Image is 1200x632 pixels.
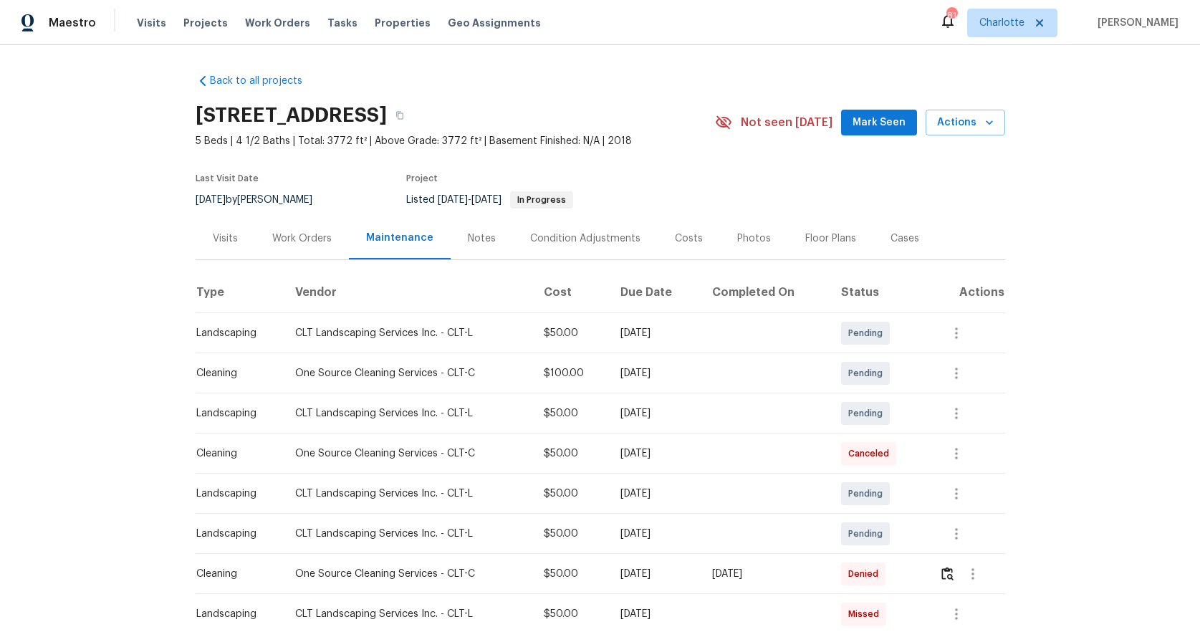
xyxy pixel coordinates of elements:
[295,527,520,541] div: CLT Landscaping Services Inc. - CLT-L
[438,195,468,205] span: [DATE]
[946,9,956,23] div: 81
[512,196,572,204] span: In Progress
[196,273,284,313] th: Type
[620,366,688,380] div: [DATE]
[1092,16,1179,30] span: [PERSON_NAME]
[366,231,433,245] div: Maintenance
[196,527,273,541] div: Landscaping
[620,406,688,421] div: [DATE]
[841,110,917,136] button: Mark Seen
[609,273,700,313] th: Due Date
[196,134,715,148] span: 5 Beds | 4 1/2 Baths | Total: 3772 ft² | Above Grade: 3772 ft² | Basement Finished: N/A | 2018
[848,527,888,541] span: Pending
[196,446,273,461] div: Cleaning
[196,406,273,421] div: Landscaping
[848,446,895,461] span: Canceled
[544,567,598,581] div: $50.00
[196,195,226,205] span: [DATE]
[196,191,330,209] div: by [PERSON_NAME]
[853,114,906,132] span: Mark Seen
[406,195,573,205] span: Listed
[620,607,688,621] div: [DATE]
[712,567,818,581] div: [DATE]
[620,326,688,340] div: [DATE]
[848,567,884,581] span: Denied
[620,567,688,581] div: [DATE]
[891,231,919,246] div: Cases
[438,195,501,205] span: -
[245,16,310,30] span: Work Orders
[620,446,688,461] div: [DATE]
[213,231,238,246] div: Visits
[544,326,598,340] div: $50.00
[295,326,520,340] div: CLT Landscaping Services Inc. - CLT-L
[532,273,610,313] th: Cost
[448,16,541,30] span: Geo Assignments
[805,231,856,246] div: Floor Plans
[941,567,954,580] img: Review Icon
[848,487,888,501] span: Pending
[471,195,501,205] span: [DATE]
[939,557,956,591] button: Review Icon
[530,231,640,246] div: Condition Adjustments
[937,114,994,132] span: Actions
[741,115,832,130] span: Not seen [DATE]
[196,366,273,380] div: Cleaning
[295,487,520,501] div: CLT Landscaping Services Inc. - CLT-L
[196,487,273,501] div: Landscaping
[544,487,598,501] div: $50.00
[375,16,431,30] span: Properties
[675,231,703,246] div: Costs
[295,446,520,461] div: One Source Cleaning Services - CLT-C
[196,326,273,340] div: Landscaping
[544,366,598,380] div: $100.00
[284,273,532,313] th: Vendor
[544,527,598,541] div: $50.00
[196,567,273,581] div: Cleaning
[544,607,598,621] div: $50.00
[196,74,333,88] a: Back to all projects
[406,174,438,183] span: Project
[272,231,332,246] div: Work Orders
[295,567,520,581] div: One Source Cleaning Services - CLT-C
[327,18,357,28] span: Tasks
[544,446,598,461] div: $50.00
[926,110,1005,136] button: Actions
[848,366,888,380] span: Pending
[737,231,771,246] div: Photos
[183,16,228,30] span: Projects
[848,326,888,340] span: Pending
[848,406,888,421] span: Pending
[196,174,259,183] span: Last Visit Date
[830,273,928,313] th: Status
[295,406,520,421] div: CLT Landscaping Services Inc. - CLT-L
[620,527,688,541] div: [DATE]
[544,406,598,421] div: $50.00
[295,366,520,380] div: One Source Cleaning Services - CLT-C
[848,607,885,621] span: Missed
[196,108,387,123] h2: [STREET_ADDRESS]
[468,231,496,246] div: Notes
[620,487,688,501] div: [DATE]
[137,16,166,30] span: Visits
[701,273,830,313] th: Completed On
[979,16,1024,30] span: Charlotte
[49,16,96,30] span: Maestro
[387,102,413,128] button: Copy Address
[295,607,520,621] div: CLT Landscaping Services Inc. - CLT-L
[196,607,273,621] div: Landscaping
[928,273,1005,313] th: Actions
